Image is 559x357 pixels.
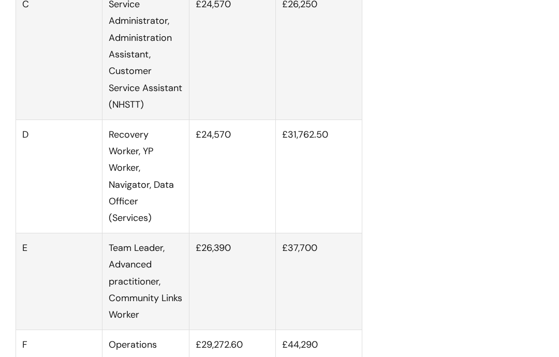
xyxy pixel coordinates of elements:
[275,233,362,330] td: £37,700
[275,120,362,233] td: £31,762.50
[189,233,275,330] td: £26,390
[102,120,189,233] td: Recovery Worker, YP Worker, Navigator, Data Officer (Services)
[16,233,102,330] td: E
[189,120,275,233] td: £24,570
[16,120,102,233] td: D
[102,233,189,330] td: Team Leader, Advanced practitioner, Community Links Worker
